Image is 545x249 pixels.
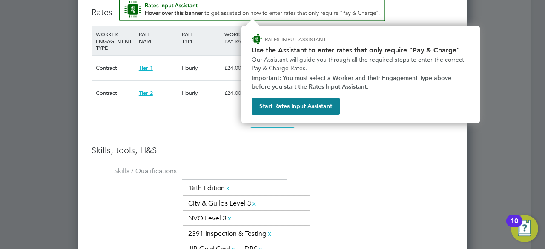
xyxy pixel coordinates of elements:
li: NVQ Level 3 [185,213,236,224]
a: x [225,183,231,194]
div: 10 [511,221,518,232]
div: Contract [94,81,137,106]
div: How to input Rates that only require Pay & Charge [241,26,480,123]
img: ENGAGE Assistant Icon [252,34,262,44]
a: x [267,228,272,239]
li: 18th Edition [185,183,234,194]
strong: Important: You must select a Worker and their Engagement Type above before you start the Rates In... [252,74,453,90]
label: Skills / Qualifications [92,167,177,176]
div: RATE TYPE [180,26,223,49]
div: Hourly [180,81,223,106]
p: Our Assistant will guide you through all the required steps to enter the correct Pay & Charge Rates. [252,56,470,72]
h2: Use the Assistant to enter rates that only require "Pay & Charge" [252,46,470,54]
div: £24.00 [222,56,265,80]
h3: Skills, tools, H&S [92,145,453,156]
span: Tier 2 [139,89,153,97]
div: WORKER PAY RATE [222,26,265,49]
div: Contract [94,56,137,80]
span: Tier 1 [139,64,153,72]
a: x [251,198,257,209]
button: Open Resource Center, 10 new notifications [511,215,538,242]
a: x [227,213,232,224]
button: Start Rates Input Assistant [252,98,340,115]
div: Hourly [180,56,223,80]
div: WORKER ENGAGEMENT TYPE [94,26,137,55]
li: 2391 Inspection & Testing [185,228,276,240]
li: City & Guilds Level 3 [185,198,261,209]
div: £24.00 [222,81,265,106]
p: RATES INPUT ASSISTANT [265,36,372,43]
div: RATE NAME [137,26,180,49]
